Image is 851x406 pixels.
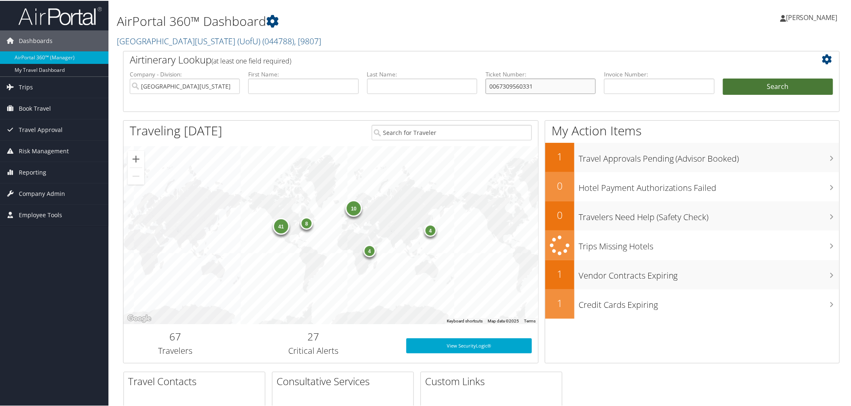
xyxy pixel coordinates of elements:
[117,12,603,29] h1: AirPortal 360™ Dashboard
[117,35,321,46] a: [GEOGRAPHIC_DATA][US_STATE] (UofU)
[579,206,839,222] h3: Travelers Need Help (Safety Check)
[579,148,839,164] h3: Travel Approvals Pending (Advisor Booked)
[126,312,153,323] a: Open this area in Google Maps (opens a new window)
[126,312,153,323] img: Google
[19,119,63,140] span: Travel Approval
[19,161,46,182] span: Reporting
[545,289,839,318] a: 1Credit Cards Expiring
[447,317,483,323] button: Keyboard shortcuts
[579,236,839,251] h3: Trips Missing Hotels
[233,329,393,343] h2: 27
[372,124,532,140] input: Search for Traveler
[273,217,290,234] div: 41
[723,78,833,94] button: Search
[486,69,596,78] label: Ticket Number:
[786,12,838,21] span: [PERSON_NAME]
[545,178,574,192] h2: 0
[488,318,519,322] span: Map data ©2025
[545,230,839,259] a: Trips Missing Hotels
[19,97,51,118] span: Book Travel
[233,344,393,356] h3: Critical Alerts
[367,69,477,78] label: Last Name:
[406,337,532,353] a: View SecurityLogic®
[294,35,321,46] span: , [ 9807 ]
[604,69,714,78] label: Invoice Number:
[579,265,839,281] h3: Vendor Contracts Expiring
[424,223,437,236] div: 4
[248,69,358,78] label: First Name:
[128,167,144,184] button: Zoom out
[545,295,574,310] h2: 1
[19,183,65,203] span: Company Admin
[128,150,144,167] button: Zoom in
[300,216,313,228] div: 8
[545,200,839,230] a: 0Travelers Need Help (Safety Check)
[579,294,839,310] h3: Credit Cards Expiring
[130,121,222,139] h1: Traveling [DATE]
[18,5,102,25] img: airportal-logo.png
[262,35,294,46] span: ( 044788 )
[425,373,562,388] h2: Custom Links
[545,207,574,221] h2: 0
[130,329,221,343] h2: 67
[345,199,362,216] div: 10
[130,344,221,356] h3: Travelers
[19,76,33,97] span: Trips
[211,56,291,65] span: (at least one field required)
[19,140,69,161] span: Risk Management
[545,266,574,280] h2: 1
[130,69,240,78] label: Company - Division:
[363,244,376,256] div: 4
[780,4,846,29] a: [PERSON_NAME]
[128,373,265,388] h2: Travel Contacts
[579,177,839,193] h3: Hotel Payment Authorizations Failed
[545,149,574,163] h2: 1
[130,52,773,66] h2: Airtinerary Lookup
[19,204,62,225] span: Employee Tools
[545,171,839,200] a: 0Hotel Payment Authorizations Failed
[545,121,839,139] h1: My Action Items
[277,373,413,388] h2: Consultative Services
[524,318,536,322] a: Terms (opens in new tab)
[545,142,839,171] a: 1Travel Approvals Pending (Advisor Booked)
[545,259,839,289] a: 1Vendor Contracts Expiring
[19,30,53,51] span: Dashboards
